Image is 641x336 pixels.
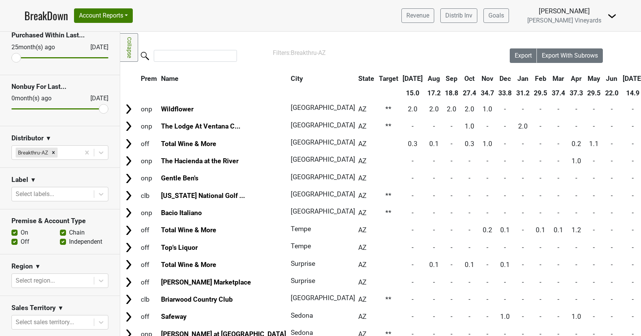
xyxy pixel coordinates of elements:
[358,174,367,182] span: AZ
[451,313,453,320] span: -
[139,205,159,221] td: onp
[412,226,414,234] span: -
[469,157,470,165] span: -
[632,122,634,130] span: -
[291,207,355,215] span: [GEOGRAPHIC_DATA]
[486,122,488,130] span: -
[632,140,634,148] span: -
[632,244,634,251] span: -
[504,296,506,303] span: -
[358,209,367,217] span: AZ
[21,237,29,246] label: Off
[540,157,541,165] span: -
[24,8,68,24] a: BreakDown
[522,105,524,113] span: -
[161,192,245,199] a: [US_STATE] National Golf ...
[504,140,506,148] span: -
[486,174,488,182] span: -
[469,313,470,320] span: -
[433,209,435,217] span: -
[161,313,187,320] a: Safeway
[479,72,496,85] th: Nov: activate to sort column ascending
[123,103,134,115] img: Arrow right
[540,140,541,148] span: -
[550,72,567,85] th: Mar: activate to sort column ascending
[377,72,400,85] th: Target: activate to sort column ascending
[557,261,559,268] span: -
[557,192,559,199] span: -
[486,192,488,199] span: -
[632,105,634,113] span: -
[557,157,559,165] span: -
[593,157,595,165] span: -
[532,72,549,85] th: Feb: activate to sort column ascending
[139,118,159,135] td: onp
[575,174,577,182] span: -
[527,17,601,24] span: [PERSON_NAME] Vineyards
[575,244,577,251] span: -
[585,86,602,100] th: 29.5
[141,75,157,82] span: Prem
[540,278,541,286] span: -
[504,122,506,130] span: -
[139,239,159,256] td: off
[504,192,506,199] span: -
[123,121,134,132] img: Arrow right
[401,8,434,23] a: Revenue
[486,209,488,217] span: -
[572,157,581,165] span: 1.0
[139,257,159,273] td: off
[451,226,453,234] span: -
[11,94,72,103] div: 0 month(s) ago
[433,296,435,303] span: -
[412,192,414,199] span: -
[16,148,49,158] div: Breakthru-AZ
[483,140,492,148] span: 1.0
[568,86,585,100] th: 37.3
[469,226,470,234] span: -
[575,209,577,217] span: -
[291,121,355,129] span: [GEOGRAPHIC_DATA]
[412,157,414,165] span: -
[500,261,510,268] span: 0.1
[161,296,233,303] a: Briarwood Country Club
[465,140,474,148] span: 0.3
[139,291,159,307] td: clb
[123,277,134,288] img: Arrow right
[632,192,634,199] span: -
[593,226,595,234] span: -
[433,157,435,165] span: -
[84,94,108,103] div: [DATE]
[451,209,453,217] span: -
[358,313,367,320] span: AZ
[540,261,541,268] span: -
[291,277,315,285] span: Surprise
[412,261,414,268] span: -
[139,153,159,169] td: onp
[433,313,435,320] span: -
[451,261,453,268] span: -
[479,86,496,100] th: 34.7
[139,72,159,85] th: Prem: activate to sort column ascending
[593,105,595,113] span: -
[522,192,524,199] span: -
[575,192,577,199] span: -
[603,72,620,85] th: Jun: activate to sort column ascending
[632,296,634,303] span: -
[504,244,506,251] span: -
[504,157,506,165] span: -
[161,226,216,234] a: Total Wine & More
[504,278,506,286] span: -
[21,228,28,237] label: On
[469,278,470,286] span: -
[358,278,367,286] span: AZ
[540,244,541,251] span: -
[611,226,613,234] span: -
[30,175,36,185] span: ▼
[49,148,58,158] div: Remove Breakthru-AZ
[572,140,581,148] span: 0.2
[522,278,524,286] span: -
[527,6,601,16] div: [PERSON_NAME]
[486,278,488,286] span: -
[486,313,488,320] span: -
